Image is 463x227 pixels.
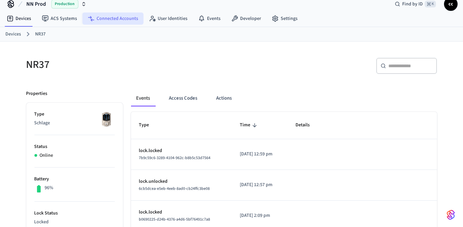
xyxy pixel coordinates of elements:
[34,111,115,118] p: Type
[40,152,53,159] p: Online
[240,151,279,158] p: [DATE] 12:59 pm
[193,12,226,25] a: Events
[34,120,115,127] p: Schlage
[34,143,115,150] p: Status
[131,90,437,106] div: ant example
[34,176,115,183] p: Battery
[139,186,210,192] span: 6cb5dcea-e5eb-4eeb-8ad0-cb24ffc3be08
[139,147,224,154] p: lock.locked
[425,1,436,7] span: ⌘ K
[240,212,279,219] p: [DATE] 2:09 pm
[266,12,303,25] a: Settings
[26,90,48,97] p: Properties
[139,209,224,216] p: lock.locked
[5,31,21,38] a: Devices
[82,12,144,25] a: Connected Accounts
[35,31,46,38] a: NR37
[45,184,53,192] p: 96%
[164,90,203,106] button: Access Codes
[34,219,115,226] p: Locked
[1,12,36,25] a: Devices
[98,111,115,128] img: Schlage Sense Smart Deadbolt with Camelot Trim, Front
[139,155,211,161] span: 7b9c59c6-3289-4104-962c-b8b5c53d7564
[36,12,82,25] a: ACS Systems
[295,120,318,130] span: Details
[131,90,156,106] button: Events
[34,210,115,217] p: Lock Status
[211,90,237,106] button: Actions
[240,120,259,130] span: Time
[240,181,279,188] p: [DATE] 12:57 pm
[139,178,224,185] p: lock.unlocked
[139,120,158,130] span: Type
[144,12,193,25] a: User Identities
[402,1,423,7] span: Find by ID
[26,58,228,72] h5: NR37
[226,12,266,25] a: Developer
[447,209,455,220] img: SeamLogoGradient.69752ec5.svg
[139,217,210,222] span: b0690225-d24b-4376-a4d6-5bf76491c7a8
